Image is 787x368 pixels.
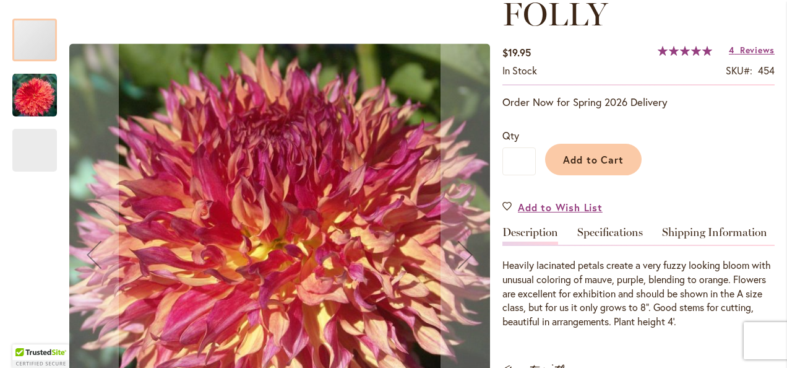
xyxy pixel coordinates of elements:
[758,64,775,78] div: 454
[502,227,558,245] a: Description
[658,46,712,56] div: 100%
[729,44,734,56] span: 4
[12,61,69,116] div: MYRTLE'S FOLLY
[662,227,767,245] a: Shipping Information
[12,6,69,61] div: MYRTLE'S FOLLY
[502,129,519,142] span: Qty
[726,64,752,77] strong: SKU
[545,144,642,175] button: Add to Cart
[9,324,44,359] iframe: Launch Accessibility Center
[740,44,775,56] span: Reviews
[502,64,537,77] span: In stock
[502,227,775,329] div: Detailed Product Info
[502,46,531,59] span: $19.95
[518,200,603,214] span: Add to Wish List
[729,44,775,56] a: 4 Reviews
[502,95,775,110] p: Order Now for Spring 2026 Delivery
[563,153,624,166] span: Add to Cart
[502,64,537,78] div: Availability
[12,73,57,118] img: MYRTLE'S FOLLY
[502,200,603,214] a: Add to Wish List
[577,227,643,245] a: Specifications
[12,116,57,172] div: MYRTLE'S FOLLY
[502,258,775,329] div: Heavily lacinated petals create a very fuzzy looking bloom with unusual coloring of mauve, purple...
